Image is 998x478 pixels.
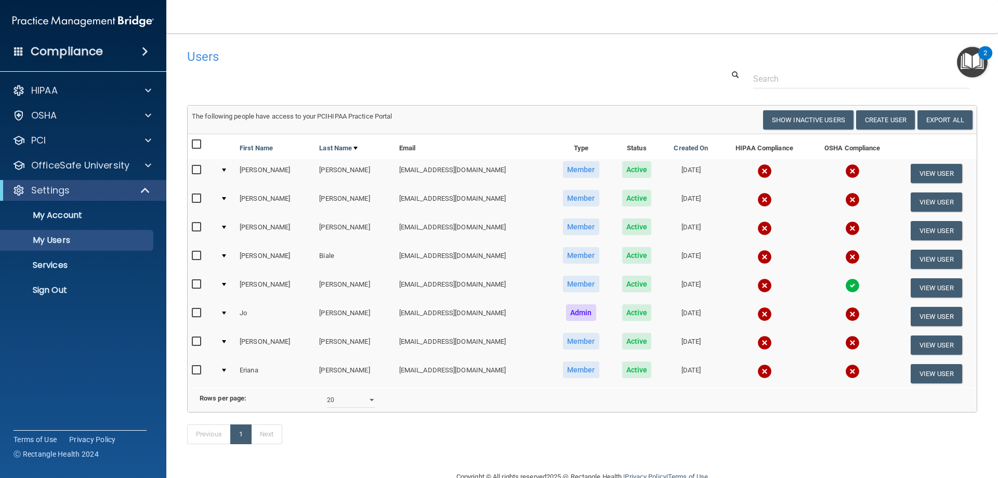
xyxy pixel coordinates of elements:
[845,192,860,207] img: cross.ca9f0e7f.svg
[563,247,599,264] span: Member
[395,359,551,387] td: [EMAIL_ADDRESS][DOMAIN_NAME]
[757,278,772,293] img: cross.ca9f0e7f.svg
[674,142,708,154] a: Created On
[235,188,315,216] td: [PERSON_NAME]
[622,190,652,206] span: Active
[395,274,551,302] td: [EMAIL_ADDRESS][DOMAIN_NAME]
[983,53,987,67] div: 2
[818,404,986,446] iframe: Drift Widget Chat Controller
[187,424,231,444] a: Previous
[757,335,772,350] img: cross.ca9f0e7f.svg
[315,216,395,245] td: [PERSON_NAME]
[315,302,395,331] td: [PERSON_NAME]
[31,109,57,122] p: OSHA
[235,274,315,302] td: [PERSON_NAME]
[763,110,853,130] button: Show Inactive Users
[911,278,962,298] button: View User
[192,112,392,120] span: The following people have access to your PCIHIPAA Practice Portal
[187,50,641,63] h4: Users
[395,245,551,274] td: [EMAIL_ADDRESS][DOMAIN_NAME]
[14,449,99,459] span: Ⓒ Rectangle Health 2024
[845,164,860,178] img: cross.ca9f0e7f.svg
[251,424,282,444] a: Next
[622,247,652,264] span: Active
[757,364,772,379] img: cross.ca9f0e7f.svg
[395,302,551,331] td: [EMAIL_ADDRESS][DOMAIN_NAME]
[12,109,151,122] a: OSHA
[240,142,273,154] a: First Name
[395,188,551,216] td: [EMAIL_ADDRESS][DOMAIN_NAME]
[7,235,149,246] p: My Users
[720,134,809,159] th: HIPAA Compliance
[911,250,962,269] button: View User
[31,184,70,197] p: Settings
[12,134,151,147] a: PCI
[563,361,599,378] span: Member
[845,278,860,293] img: tick.e7d51cea.svg
[395,159,551,188] td: [EMAIL_ADDRESS][DOMAIN_NAME]
[12,159,151,172] a: OfficeSafe University
[911,221,962,240] button: View User
[31,44,103,59] h4: Compliance
[622,218,652,235] span: Active
[911,307,962,326] button: View User
[845,335,860,350] img: cross.ca9f0e7f.svg
[563,161,599,178] span: Member
[845,221,860,236] img: cross.ca9f0e7f.svg
[31,159,129,172] p: OfficeSafe University
[622,361,652,378] span: Active
[315,188,395,216] td: [PERSON_NAME]
[911,364,962,383] button: View User
[622,304,652,321] span: Active
[395,134,551,159] th: Email
[911,192,962,212] button: View User
[315,331,395,359] td: [PERSON_NAME]
[563,333,599,350] span: Member
[563,190,599,206] span: Member
[12,84,151,97] a: HIPAA
[757,192,772,207] img: cross.ca9f0e7f.svg
[235,245,315,274] td: [PERSON_NAME]
[622,276,652,292] span: Active
[917,110,973,130] a: Export All
[315,245,395,274] td: Biale
[566,304,596,321] span: Admin
[395,216,551,245] td: [EMAIL_ADDRESS][DOMAIN_NAME]
[611,134,662,159] th: Status
[845,364,860,379] img: cross.ca9f0e7f.svg
[957,47,988,77] button: Open Resource Center, 2 new notifications
[563,276,599,292] span: Member
[7,210,149,221] p: My Account
[753,69,969,88] input: Search
[662,274,720,302] td: [DATE]
[757,250,772,264] img: cross.ca9f0e7f.svg
[911,164,962,183] button: View User
[235,159,315,188] td: [PERSON_NAME]
[757,164,772,178] img: cross.ca9f0e7f.svg
[315,359,395,387] td: [PERSON_NAME]
[662,159,720,188] td: [DATE]
[235,359,315,387] td: Eriana
[395,331,551,359] td: [EMAIL_ADDRESS][DOMAIN_NAME]
[235,331,315,359] td: [PERSON_NAME]
[235,302,315,331] td: Jo
[69,434,116,445] a: Privacy Policy
[12,184,151,197] a: Settings
[200,394,246,402] b: Rows per page:
[563,218,599,235] span: Member
[622,161,652,178] span: Active
[7,260,149,270] p: Services
[757,307,772,321] img: cross.ca9f0e7f.svg
[856,110,915,130] button: Create User
[662,216,720,245] td: [DATE]
[662,188,720,216] td: [DATE]
[7,285,149,295] p: Sign Out
[757,221,772,236] img: cross.ca9f0e7f.svg
[809,134,896,159] th: OSHA Compliance
[230,424,252,444] a: 1
[235,216,315,245] td: [PERSON_NAME]
[551,134,611,159] th: Type
[14,434,57,445] a: Terms of Use
[845,250,860,264] img: cross.ca9f0e7f.svg
[31,134,46,147] p: PCI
